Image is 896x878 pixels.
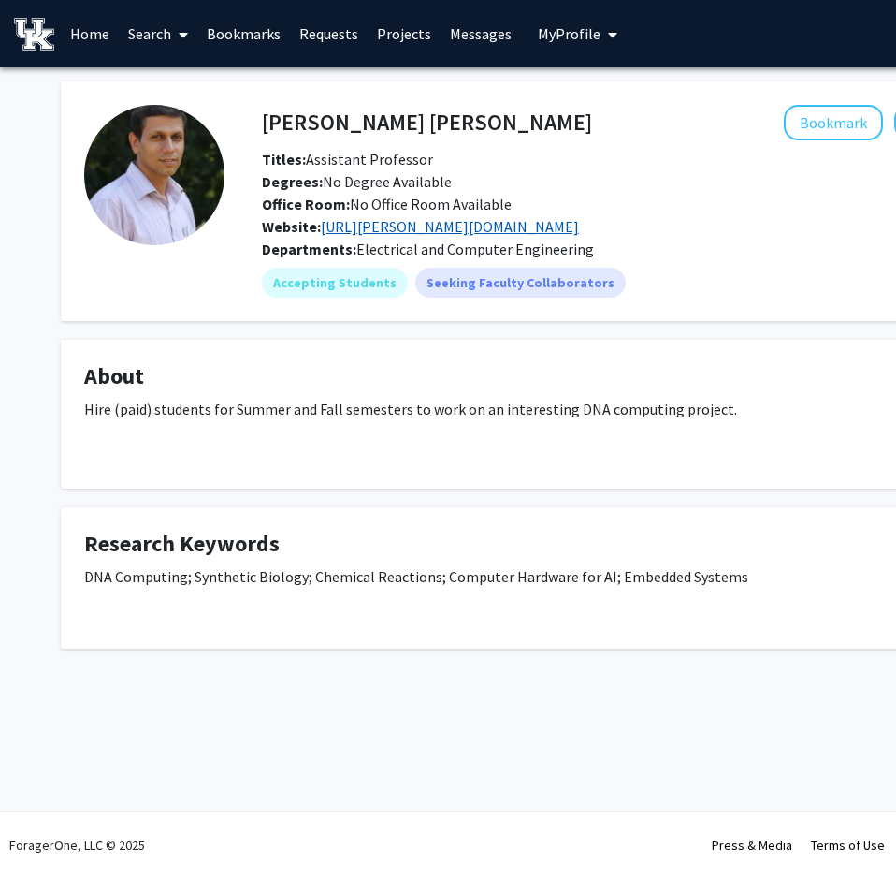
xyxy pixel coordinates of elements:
b: Degrees: [262,172,323,191]
span: No Office Room Available [262,195,512,213]
b: Website: [262,217,321,236]
iframe: Chat [14,794,79,864]
a: Requests [290,1,368,66]
b: Titles: [262,150,306,168]
span: Assistant Professor [262,150,433,168]
button: Add Sayed Ahmad Salehi to Bookmarks [784,105,883,140]
a: Home [61,1,119,66]
span: My Profile [538,24,600,43]
a: Terms of Use [811,837,885,854]
b: Office Room: [262,195,350,213]
a: Opens in a new tab [321,217,579,236]
a: Bookmarks [197,1,290,66]
img: University of Kentucky Logo [14,18,54,51]
mat-chip: Seeking Faculty Collaborators [415,268,626,298]
h4: [PERSON_NAME] [PERSON_NAME] [262,105,592,139]
div: ForagerOne, LLC © 2025 [9,812,145,878]
b: Departments: [262,240,356,258]
span: No Degree Available [262,172,452,191]
mat-chip: Accepting Students [262,268,408,298]
img: Profile Picture [84,105,224,245]
a: Projects [368,1,441,66]
span: Electrical and Computer Engineering [356,240,594,258]
a: Messages [441,1,521,66]
a: Press & Media [712,837,792,854]
a: Search [119,1,197,66]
